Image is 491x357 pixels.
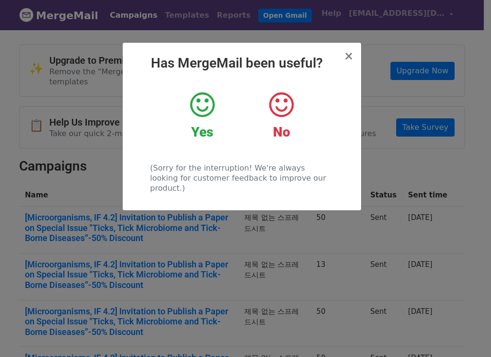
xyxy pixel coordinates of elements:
[273,124,290,140] strong: No
[130,55,354,71] h2: Has MergeMail been useful?
[344,50,354,62] button: Close
[344,49,354,63] span: ×
[249,91,314,140] a: No
[443,311,491,357] iframe: Chat Widget
[191,124,213,140] strong: Yes
[170,91,235,140] a: Yes
[150,163,333,193] p: (Sorry for the interruption! We're always looking for customer feedback to improve our product.)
